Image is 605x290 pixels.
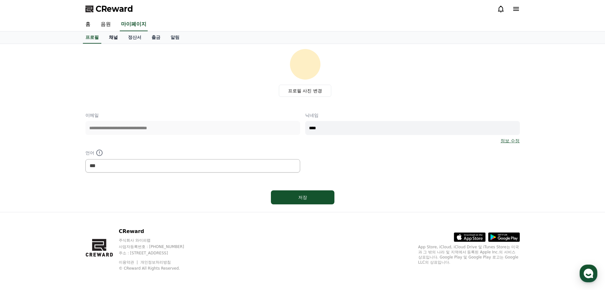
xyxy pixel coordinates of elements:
a: 홈 [80,18,96,31]
a: 개인정보처리방침 [140,260,171,265]
span: 대화 [58,212,66,217]
a: 알림 [165,32,185,44]
a: 출금 [146,32,165,44]
p: 언어 [85,149,300,157]
p: 닉네임 [305,112,520,118]
a: 채널 [104,32,123,44]
div: 저장 [284,194,322,201]
img: profile_image [290,49,320,80]
span: 설정 [98,211,106,216]
a: 마이페이지 [120,18,148,31]
button: 저장 [271,190,334,204]
a: 음원 [96,18,116,31]
a: 대화 [42,202,82,218]
a: 프로필 [83,32,101,44]
label: 프로필 사진 변경 [279,85,331,97]
span: CReward [96,4,133,14]
a: CReward [85,4,133,14]
span: 홈 [20,211,24,216]
p: 주식회사 와이피랩 [119,238,196,243]
a: 홈 [2,202,42,218]
a: 이용약관 [119,260,139,265]
p: 이메일 [85,112,300,118]
p: App Store, iCloud, iCloud Drive 및 iTunes Store는 미국과 그 밖의 나라 및 지역에서 등록된 Apple Inc.의 서비스 상표입니다. Goo... [418,244,520,265]
p: 주소 : [STREET_ADDRESS] [119,251,196,256]
a: 설정 [82,202,122,218]
a: 정보 수정 [501,138,520,144]
p: 사업자등록번호 : [PHONE_NUMBER] [119,244,196,249]
p: © CReward All Rights Reserved. [119,266,196,271]
a: 정산서 [123,32,146,44]
p: CReward [119,228,196,235]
